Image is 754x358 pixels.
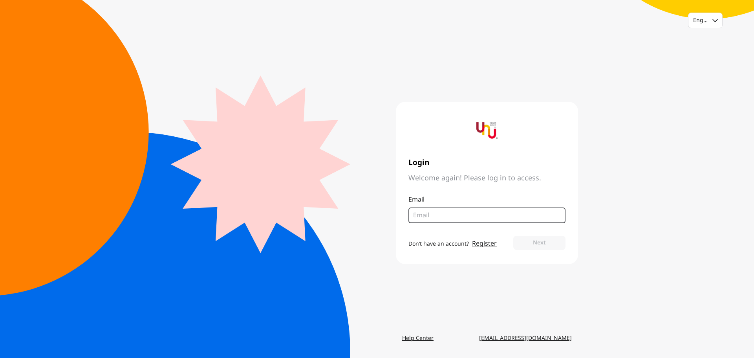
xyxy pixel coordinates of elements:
[408,158,565,167] span: Login
[408,240,469,248] span: Don’t have an account?
[413,211,555,220] input: Email
[513,236,565,250] button: Next
[472,239,497,248] a: Register
[408,195,565,204] p: Email
[476,120,498,141] img: yournextu-logo-vertical-compact-v2.png
[396,331,440,345] a: Help Center
[693,17,708,24] div: English
[473,331,578,345] a: [EMAIL_ADDRESS][DOMAIN_NAME]
[408,174,565,183] span: Welcome again! Please log in to access.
